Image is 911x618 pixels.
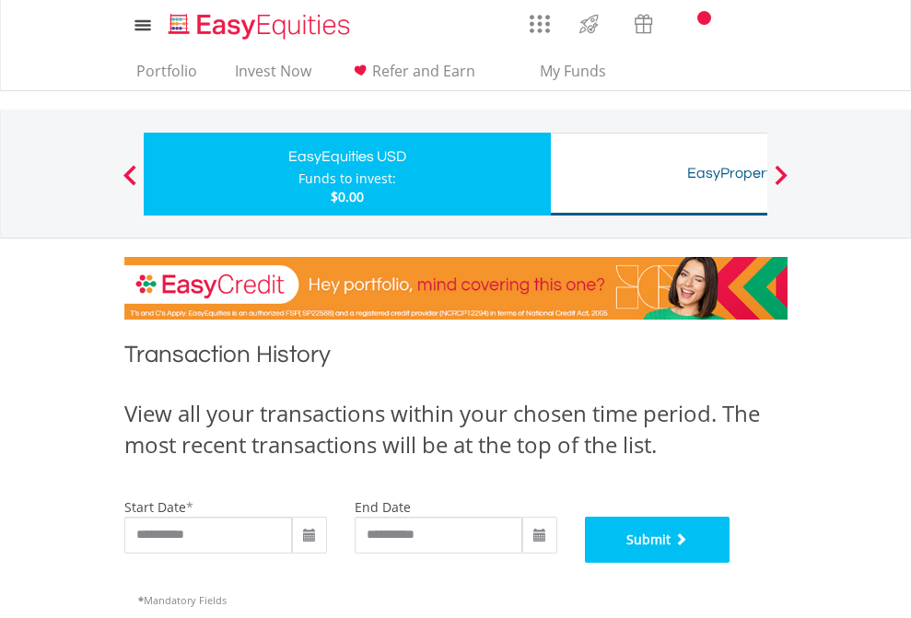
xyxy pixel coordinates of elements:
button: Submit [585,517,730,563]
div: EasyEquities USD [155,144,540,169]
img: vouchers-v2.svg [628,9,659,39]
a: AppsGrid [518,5,562,34]
label: end date [355,498,411,516]
a: Home page [161,5,357,41]
img: EasyEquities_Logo.png [165,11,357,41]
h1: Transaction History [124,338,788,379]
img: grid-menu-icon.svg [530,14,550,34]
img: thrive-v2.svg [574,9,604,39]
a: Portfolio [129,62,204,90]
a: My Profile [765,5,812,45]
span: My Funds [513,59,634,83]
span: Mandatory Fields [138,593,227,607]
div: Funds to invest: [298,169,396,188]
a: Refer and Earn [342,62,483,90]
span: Refer and Earn [372,61,475,81]
span: $0.00 [331,188,364,205]
a: FAQ's and Support [718,5,765,41]
a: Vouchers [616,5,671,39]
label: start date [124,498,186,516]
img: EasyCredit Promotion Banner [124,257,788,320]
div: View all your transactions within your chosen time period. The most recent transactions will be a... [124,398,788,461]
a: Invest Now [228,62,319,90]
button: Previous [111,174,148,192]
button: Next [763,174,800,192]
a: Notifications [671,5,718,41]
